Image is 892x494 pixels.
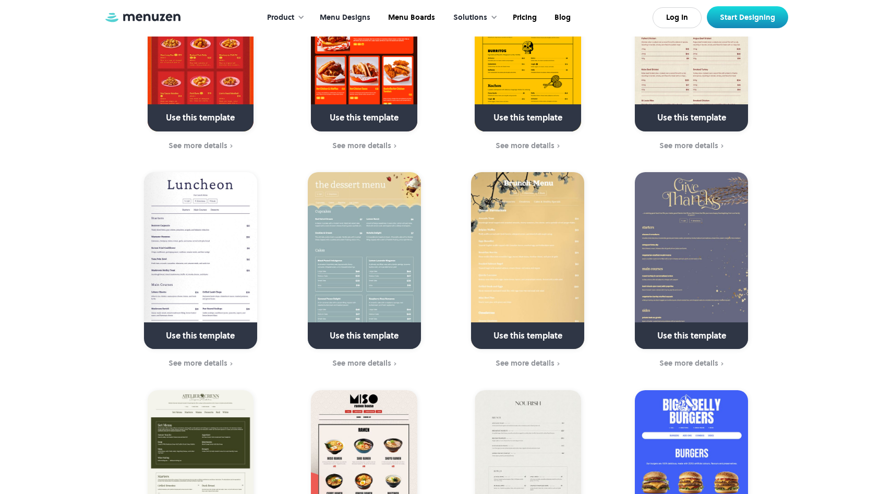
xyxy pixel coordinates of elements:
div: See more details [496,141,555,150]
div: See more details [332,141,391,150]
a: Log In [653,7,702,28]
a: Start Designing [707,6,788,28]
a: Menu Designs [310,2,378,34]
a: See more details [453,358,604,369]
a: See more details [616,358,767,369]
a: Use this template [635,172,748,349]
a: Blog [545,2,578,34]
div: See more details [168,359,227,367]
a: See more details [453,140,604,152]
a: Menu Boards [378,2,443,34]
div: See more details [332,359,391,367]
div: Product [257,2,310,34]
div: Product [267,12,294,23]
div: Solutions [453,12,487,23]
div: See more details [496,359,555,367]
div: See more details [659,141,718,150]
a: Use this template [144,172,257,349]
div: Solutions [443,2,503,34]
a: See more details [616,140,767,152]
a: See more details [125,140,276,152]
a: Use this template [471,172,584,349]
a: See more details [289,140,440,152]
a: See more details [125,358,276,369]
div: See more details [168,141,227,150]
a: Use this template [308,172,421,349]
a: Pricing [503,2,545,34]
div: See more details [659,359,718,367]
a: See more details [289,358,440,369]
